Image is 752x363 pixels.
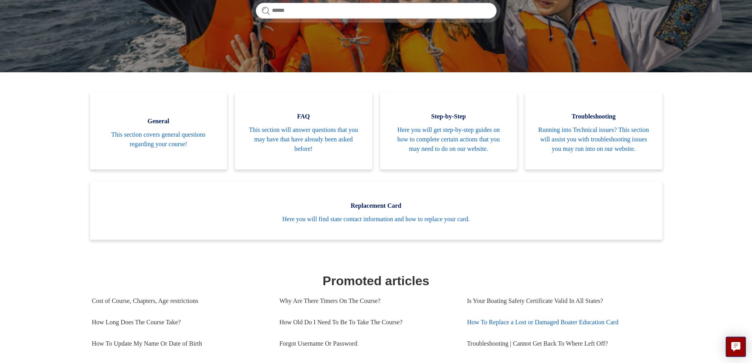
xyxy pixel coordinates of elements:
span: Troubleshooting [537,112,651,121]
a: FAQ This section will answer questions that you may have that have already been asked before! [235,92,372,169]
span: Step-by-Step [392,112,506,121]
span: General [102,117,216,126]
a: Troubleshooting | Cannot Get Back To Where Left Off? [467,333,654,354]
button: Live chat [726,337,746,357]
span: This section will answer questions that you may have that have already been asked before! [247,125,360,154]
a: Replacement Card Here you will find state contact information and how to replace your card. [90,181,662,240]
a: Troubleshooting Running into Technical issues? This section will assist you with troubleshooting ... [525,92,662,169]
span: Here you will find state contact information and how to replace your card. [102,214,651,224]
span: Running into Technical issues? This section will assist you with troubleshooting issues you may r... [537,125,651,154]
a: Step-by-Step Here you will get step-by-step guides on how to complete certain actions that you ma... [380,92,518,169]
a: How To Update My Name Or Date of Birth [92,333,268,354]
a: Is Your Boating Safety Certificate Valid In All States? [467,290,654,312]
input: Search [256,3,497,19]
span: Here you will get step-by-step guides on how to complete certain actions that you may need to do ... [392,125,506,154]
a: How Old Do I Need To Be To Take The Course? [279,312,455,333]
span: FAQ [247,112,360,121]
a: How Long Does The Course Take? [92,312,268,333]
span: Replacement Card [102,201,651,211]
h1: Promoted articles [92,271,660,290]
a: Cost of Course, Chapters, Age restrictions [92,290,268,312]
a: General This section covers general questions regarding your course! [90,92,227,169]
a: Why Are There Timers On The Course? [279,290,455,312]
a: How To Replace a Lost or Damaged Boater Education Card [467,312,654,333]
span: This section covers general questions regarding your course! [102,130,216,149]
a: Forgot Username Or Password [279,333,455,354]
